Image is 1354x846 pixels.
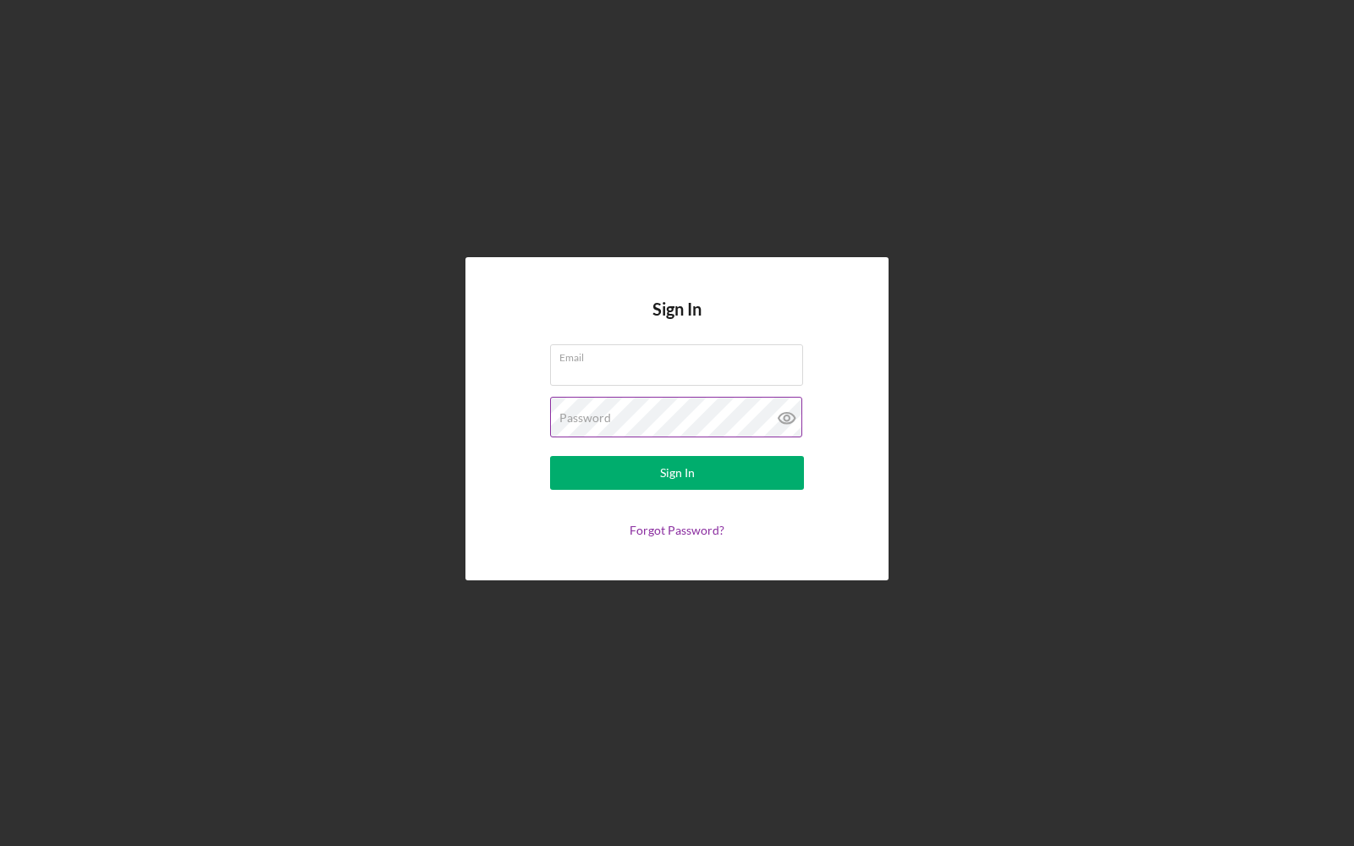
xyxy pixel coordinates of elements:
label: Password [559,411,611,425]
div: Sign In [660,456,695,490]
button: Sign In [550,456,804,490]
a: Forgot Password? [630,523,724,537]
h4: Sign In [652,299,702,344]
label: Email [559,345,803,364]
